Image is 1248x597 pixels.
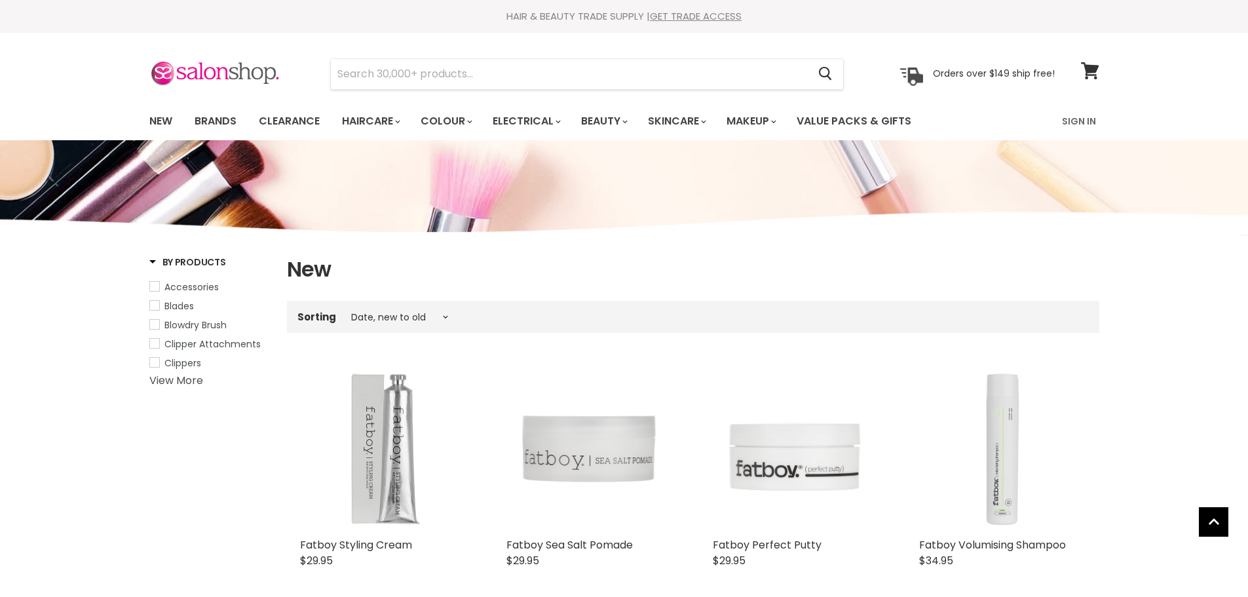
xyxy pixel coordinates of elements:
[919,553,953,568] span: $34.95
[919,364,1086,531] img: Fatboy Volumising Shampoo
[332,107,408,135] a: Haircare
[1054,107,1104,135] a: Sign In
[140,107,182,135] a: New
[650,9,742,23] a: GET TRADE ACCESS
[297,311,336,322] label: Sorting
[1182,535,1235,584] iframe: Gorgias live chat messenger
[787,107,921,135] a: Value Packs & Gifts
[164,356,201,370] span: Clippers
[808,59,843,89] button: Search
[164,318,227,332] span: Blowdry Brush
[149,373,203,388] a: View More
[717,107,784,135] a: Makeup
[149,256,226,269] h3: By Products
[411,107,480,135] a: Colour
[149,280,271,294] a: Accessories
[149,299,271,313] a: Blades
[164,337,261,351] span: Clipper Attachments
[133,102,1116,140] nav: Main
[713,553,746,568] span: $29.95
[300,364,467,531] img: Fatboy Styling Cream
[287,256,1099,283] h1: New
[713,537,822,552] a: Fatboy Perfect Putty
[331,59,808,89] input: Search
[149,318,271,332] a: Blowdry Brush
[300,553,333,568] span: $29.95
[249,107,330,135] a: Clearance
[483,107,569,135] a: Electrical
[933,67,1055,79] p: Orders over $149 ship free!
[140,102,988,140] ul: Main menu
[149,356,271,370] a: Clippers
[149,337,271,351] a: Clipper Attachments
[638,107,714,135] a: Skincare
[133,10,1116,23] div: HAIR & BEAUTY TRADE SUPPLY |
[330,58,844,90] form: Product
[185,107,246,135] a: Brands
[506,364,673,531] img: Fatboy Sea Salt Pomade
[713,364,880,531] img: Fatboy Perfect Putty
[506,537,633,552] a: Fatboy Sea Salt Pomade
[164,280,219,294] span: Accessories
[919,537,1066,552] a: Fatboy Volumising Shampoo
[571,107,635,135] a: Beauty
[164,299,194,313] span: Blades
[300,537,412,552] a: Fatboy Styling Cream
[506,553,539,568] span: $29.95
